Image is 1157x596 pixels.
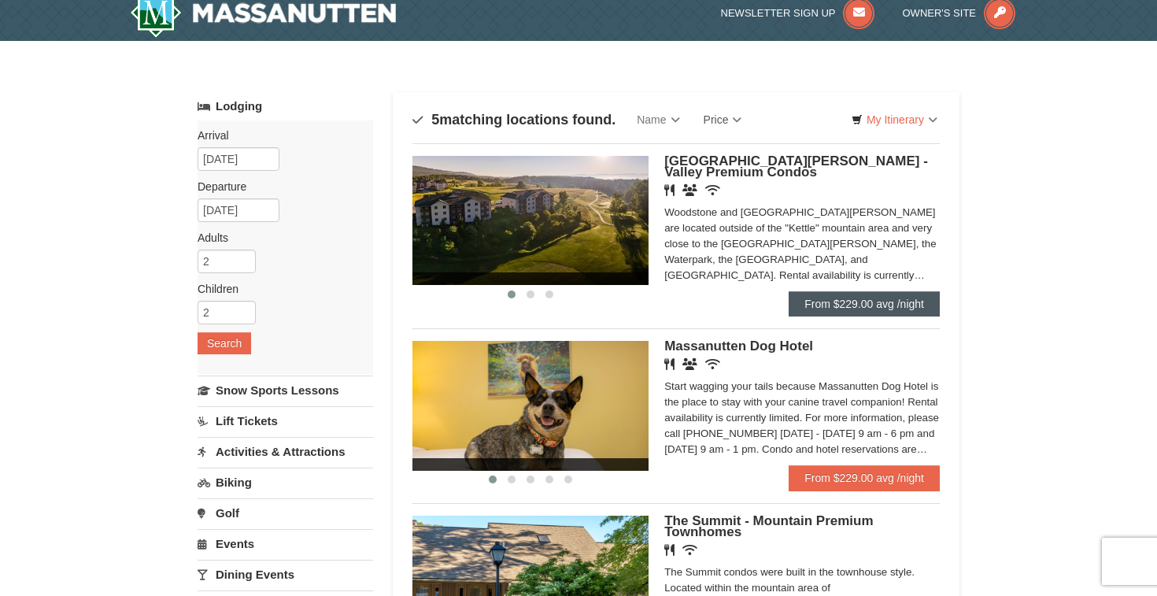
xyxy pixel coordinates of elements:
[198,406,373,435] a: Lift Tickets
[721,7,875,19] a: Newsletter Sign Up
[664,379,940,457] div: Start wagging your tails because Massanutten Dog Hotel is the place to stay with your canine trav...
[903,7,977,19] span: Owner's Site
[682,184,697,196] i: Banquet Facilities
[903,7,1016,19] a: Owner's Site
[198,332,251,354] button: Search
[198,179,361,194] label: Departure
[682,358,697,370] i: Banquet Facilities
[625,104,691,135] a: Name
[198,498,373,528] a: Golf
[664,154,928,180] span: [GEOGRAPHIC_DATA][PERSON_NAME] - Valley Premium Condos
[198,128,361,143] label: Arrival
[664,184,675,196] i: Restaurant
[198,437,373,466] a: Activities & Attractions
[789,291,940,317] a: From $229.00 avg /night
[692,104,754,135] a: Price
[431,112,439,128] span: 5
[664,544,675,556] i: Restaurant
[789,465,940,490] a: From $229.00 avg /night
[664,513,873,539] span: The Summit - Mountain Premium Townhomes
[198,92,373,120] a: Lodging
[721,7,836,19] span: Newsletter Sign Up
[412,112,615,128] h4: matching locations found.
[198,468,373,497] a: Biking
[198,560,373,589] a: Dining Events
[198,230,361,246] label: Adults
[664,358,675,370] i: Restaurant
[841,108,948,131] a: My Itinerary
[705,358,720,370] i: Wireless Internet (free)
[705,184,720,196] i: Wireless Internet (free)
[682,544,697,556] i: Wireless Internet (free)
[198,529,373,558] a: Events
[664,205,940,283] div: Woodstone and [GEOGRAPHIC_DATA][PERSON_NAME] are located outside of the "Kettle" mountain area an...
[198,376,373,405] a: Snow Sports Lessons
[198,281,361,297] label: Children
[664,339,813,354] span: Massanutten Dog Hotel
